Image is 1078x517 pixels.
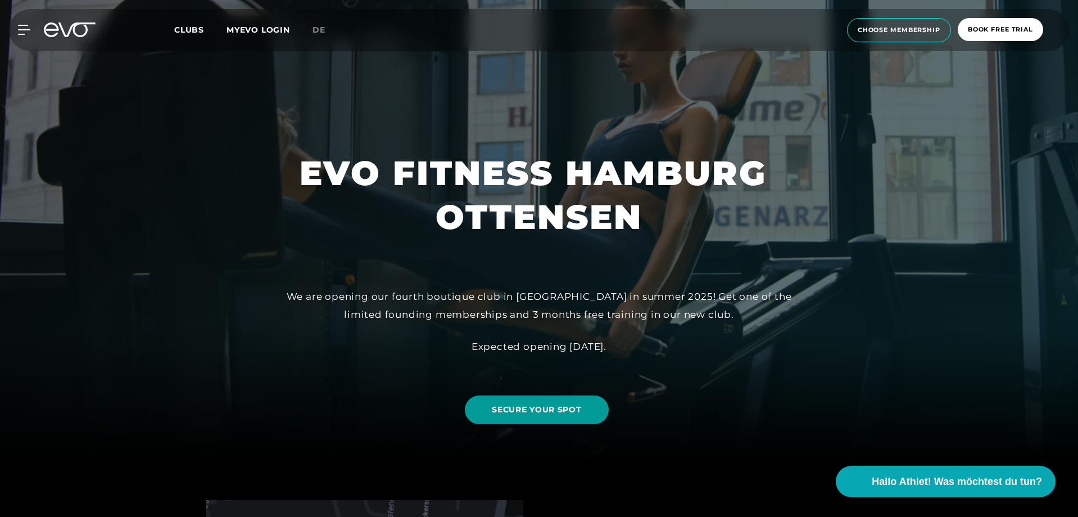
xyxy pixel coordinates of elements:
a: book free trial [954,18,1047,42]
a: MYEVO LOGIN [227,25,290,35]
h1: EVO FITNESS HAMBURG OTTENSEN [300,151,778,239]
div: We are opening our fourth boutique club in [GEOGRAPHIC_DATA] in summer 2025! Get one of the limit... [286,287,792,324]
span: SECURE YOUR SPOT [492,404,581,416]
a: Clubs [174,24,227,35]
div: Expected opening [DATE]. [286,338,792,356]
a: choose membership [844,18,954,42]
span: de [312,25,325,35]
span: choose membership [858,25,940,35]
button: Hallo Athlet! Was möchtest du tun? [836,466,1056,497]
a: de [312,24,339,37]
span: book free trial [968,25,1033,34]
a: SECURE YOUR SPOT [465,395,608,424]
span: Hallo Athlet! Was möchtest du tun? [872,474,1042,489]
span: Clubs [174,25,204,35]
